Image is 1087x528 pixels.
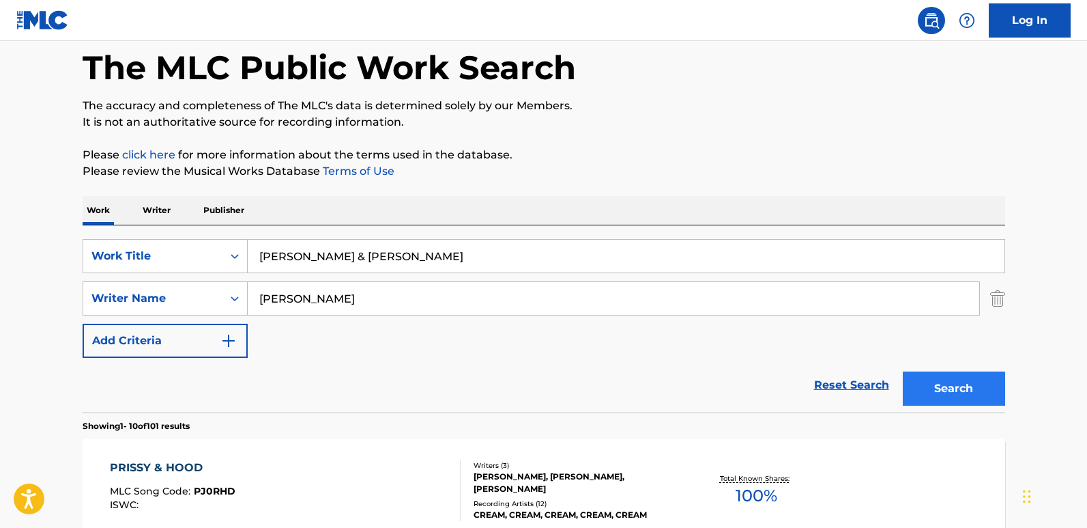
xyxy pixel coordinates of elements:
[91,248,214,264] div: Work Title
[903,372,1005,406] button: Search
[122,148,175,161] a: click here
[83,163,1005,180] p: Please review the Musical Works Database
[16,10,69,30] img: MLC Logo
[220,333,237,349] img: 9d2ae6d4665cec9f34b9.svg
[320,165,394,178] a: Terms of Use
[83,114,1005,130] p: It is not an authoritative source for recording information.
[923,12,940,29] img: search
[199,196,248,225] p: Publisher
[953,7,981,34] div: Help
[474,499,680,509] div: Recording Artists ( 12 )
[83,147,1005,163] p: Please for more information about the terms used in the database.
[474,460,680,471] div: Writers ( 3 )
[736,484,777,508] span: 100 %
[91,290,214,307] div: Writer Name
[110,485,194,497] span: MLC Song Code :
[83,420,190,432] p: Showing 1 - 10 of 101 results
[194,485,235,497] span: PJ0RHD
[474,509,680,521] div: CREAM, CREAM, CREAM, CREAM, CREAM
[807,370,896,400] a: Reset Search
[139,196,175,225] p: Writer
[110,499,142,511] span: ISWC :
[918,7,945,34] a: Public Search
[474,471,680,495] div: [PERSON_NAME], [PERSON_NAME], [PERSON_NAME]
[959,12,975,29] img: help
[110,460,235,476] div: PRISSY & HOOD
[83,47,576,88] h1: The MLC Public Work Search
[720,473,793,484] p: Total Known Shares:
[1023,476,1031,517] div: Drag
[83,196,114,225] p: Work
[1019,462,1087,528] iframe: Chat Widget
[990,281,1005,316] img: Delete Criterion
[83,324,248,358] button: Add Criteria
[989,3,1071,38] a: Log In
[83,239,1005,413] form: Search Form
[83,98,1005,114] p: The accuracy and completeness of The MLC's data is determined solely by our Members.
